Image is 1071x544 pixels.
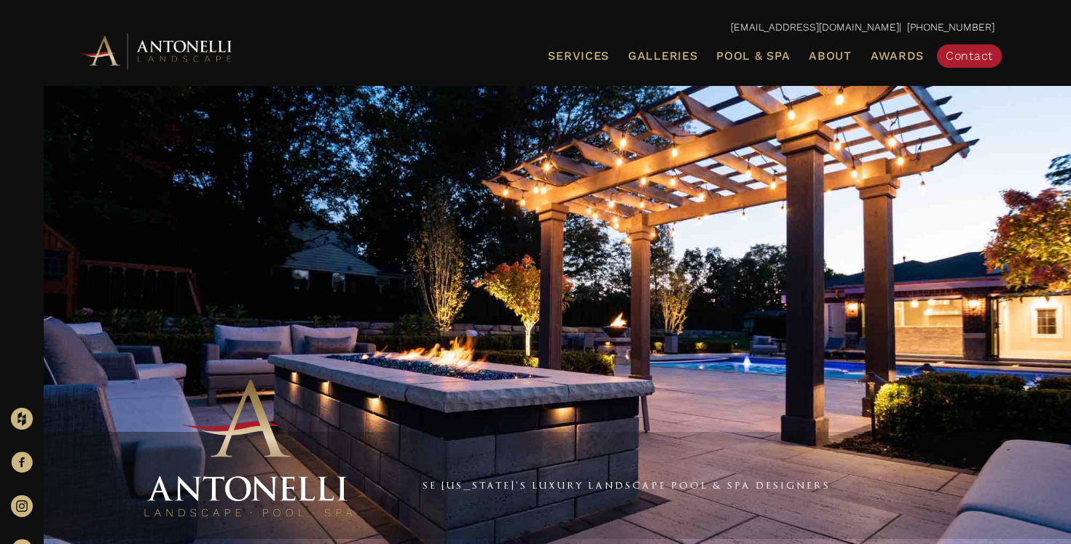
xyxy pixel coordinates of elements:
[865,47,930,66] a: Awards
[11,408,33,430] img: Houzz
[809,50,852,62] span: About
[803,47,858,66] a: About
[139,374,358,524] img: Antonelli Stacked Logo
[622,47,703,66] a: Galleries
[542,47,615,66] a: Services
[731,21,899,33] a: [EMAIL_ADDRESS][DOMAIN_NAME]
[871,49,924,63] span: Awards
[628,49,697,63] span: Galleries
[76,18,994,37] p: | [PHONE_NUMBER]
[716,49,790,63] span: Pool & Spa
[423,479,831,491] a: SE [US_STATE]'s Luxury Landscape Pool & Spa Designers
[548,50,609,62] span: Services
[937,44,1002,68] a: Contact
[710,47,796,66] a: Pool & Spa
[76,31,237,71] img: Antonelli Horizontal Logo
[946,49,993,63] span: Contact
